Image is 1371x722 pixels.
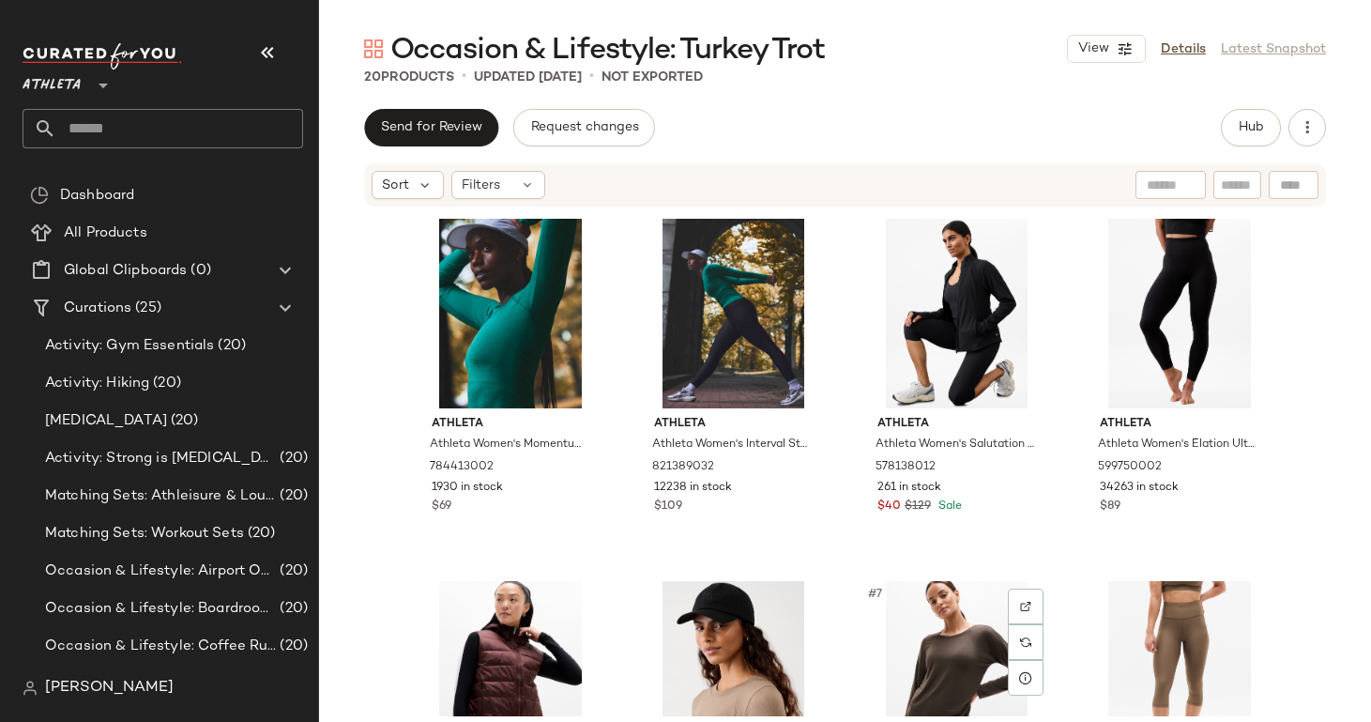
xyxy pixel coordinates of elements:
span: $109 [654,499,682,515]
span: Hub [1238,120,1264,135]
span: Filters [462,176,500,195]
span: Athleta [1100,416,1258,433]
span: 578138012 [876,459,936,476]
span: (20) [244,523,276,545]
span: Occasion & Lifestyle: Boardroom to Barre [45,598,276,620]
span: (0) [187,260,210,282]
button: View [1067,35,1146,63]
span: Activity: Strong is [MEDICAL_DATA] [45,448,276,469]
span: Curations [64,298,131,319]
span: (25) [131,298,161,319]
span: Sale [935,500,962,513]
span: (20) [276,561,308,582]
span: (20) [149,373,181,394]
div: Products [364,68,454,87]
span: Global Clipboards [64,260,187,282]
span: Athleta Women's Interval Stash High Rise 7/8 Legging Black Size XL [652,437,811,453]
img: svg%3e [30,186,49,205]
span: Occasion & Lifestyle: Airport Outfits [45,561,276,582]
span: (20) [276,636,308,657]
span: Send for Review [380,120,482,135]
span: (20) [276,448,308,469]
img: svg%3e [1020,601,1031,612]
span: 599750002 [1098,459,1162,476]
span: (20) [214,335,246,357]
span: Occasion & Lifestyle: Coffee Run [45,636,276,657]
span: Matching Sets: Workout Sets [45,523,244,545]
span: Athleta [432,416,590,433]
img: cn60133290.jpg [639,219,828,408]
p: updated [DATE] [474,68,582,87]
span: 784413002 [430,459,494,476]
button: Send for Review [364,109,498,146]
span: 821389032 [652,459,714,476]
span: 34263 in stock [1100,480,1179,497]
button: Request changes [513,109,654,146]
span: Athleta [877,416,1036,433]
span: View [1077,41,1109,56]
span: Athleta [654,416,813,433]
span: Athleta Women's Momentum Seamless Top Viridian Spacedye Plus Size 2X [430,437,588,453]
img: cfy_white_logo.C9jOOHJF.svg [23,43,182,69]
span: Athleta [23,64,81,98]
span: Dashboard [60,185,134,207]
span: $40 [877,499,901,515]
p: Not Exported [602,68,703,87]
span: 20 [364,70,381,84]
span: 1930 in stock [432,480,503,497]
span: Occasion & Lifestyle: Turkey Trot [390,32,825,69]
span: • [589,66,594,88]
span: Athleta Women's Elation Ultra High Rise 7/8 Legging Black Size XXS [1098,437,1257,453]
a: Details [1161,39,1206,59]
span: [PERSON_NAME] [45,677,174,699]
img: svg%3e [364,39,383,58]
span: Activity: Hiking [45,373,149,394]
span: $89 [1100,499,1120,515]
img: cn59315093.jpg [862,219,1051,408]
span: Sort [382,176,409,195]
span: All Products [64,223,147,244]
img: cn60518089.jpg [417,219,605,408]
span: #7 [866,585,886,604]
img: svg%3e [1020,637,1031,648]
span: Matching Sets: Athleisure & Lounge Sets [45,485,276,507]
span: [MEDICAL_DATA] [45,410,167,432]
span: (20) [276,485,308,507]
span: • [462,66,466,88]
img: svg%3e [23,681,38,696]
span: 12238 in stock [654,480,732,497]
span: Activity: Gym Essentials [45,335,214,357]
img: cn59469672.jpg [1085,219,1273,408]
button: Hub [1221,109,1281,146]
span: Request changes [529,120,638,135]
span: (20) [276,598,308,620]
span: $69 [432,499,451,515]
span: 261 in stock [877,480,941,497]
span: $129 [905,499,931,515]
span: Athleta Women's Salutation Ribbed Jacket 2.0 Black Rib Size XS [876,437,1034,453]
span: (20) [167,410,199,432]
